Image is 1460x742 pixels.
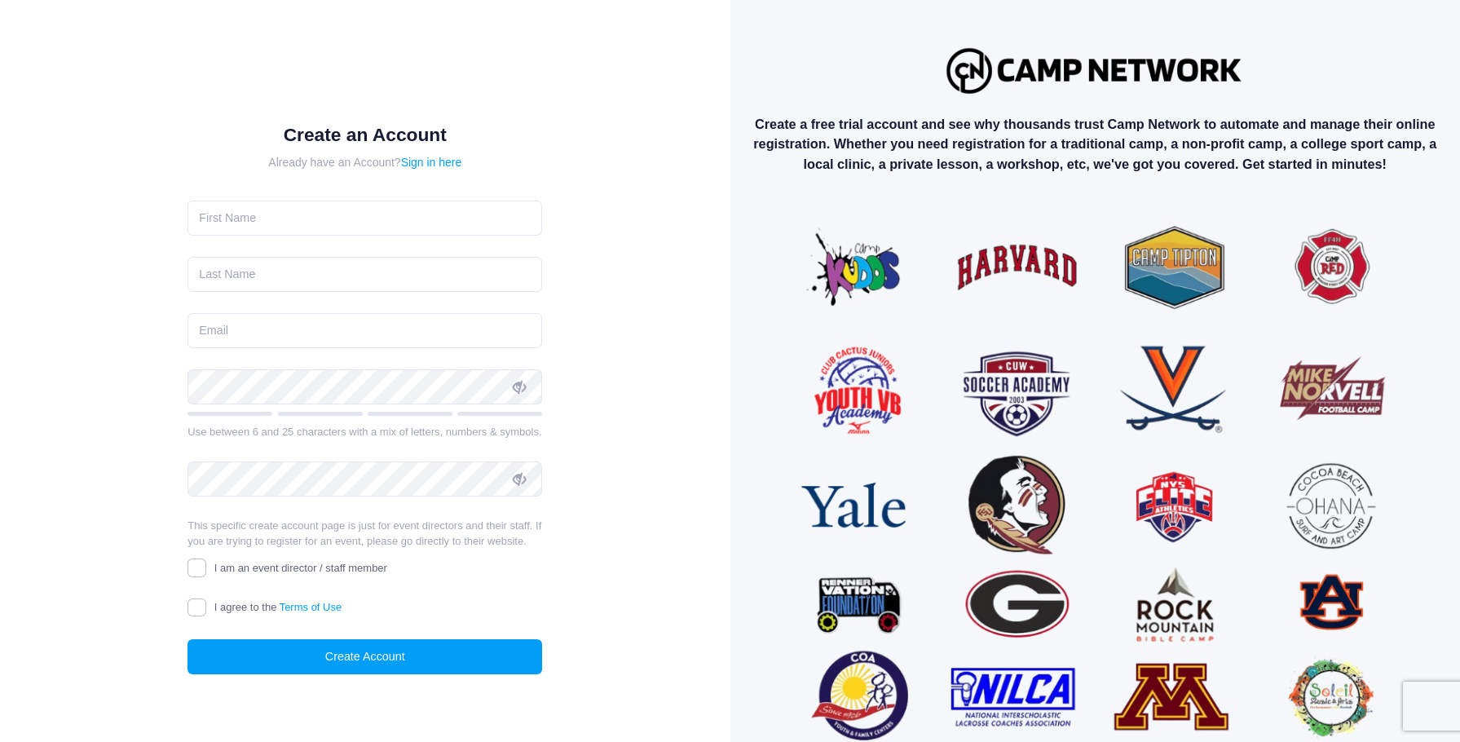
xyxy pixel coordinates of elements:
p: This specific create account page is just for event directors and their staff. If you are trying ... [187,518,542,550]
button: Create Account [187,639,542,674]
div: Already have an Account? [187,154,542,171]
input: I am an event director / staff member [187,559,206,577]
div: Use between 6 and 25 characters with a mix of letters, numbers & symbols. [187,424,542,440]
p: Create a free trial account and see why thousands trust Camp Network to automate and manage their... [743,114,1447,174]
a: Sign in here [401,156,462,169]
img: Logo [939,40,1250,101]
span: I am an event director / staff member [214,562,387,574]
input: Email [187,313,542,348]
h1: Create an Account [187,124,542,146]
input: First Name [187,201,542,236]
input: I agree to theTerms of Use [187,598,206,617]
input: Last Name [187,257,542,292]
span: I agree to the [214,601,342,613]
a: Terms of Use [280,601,342,613]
